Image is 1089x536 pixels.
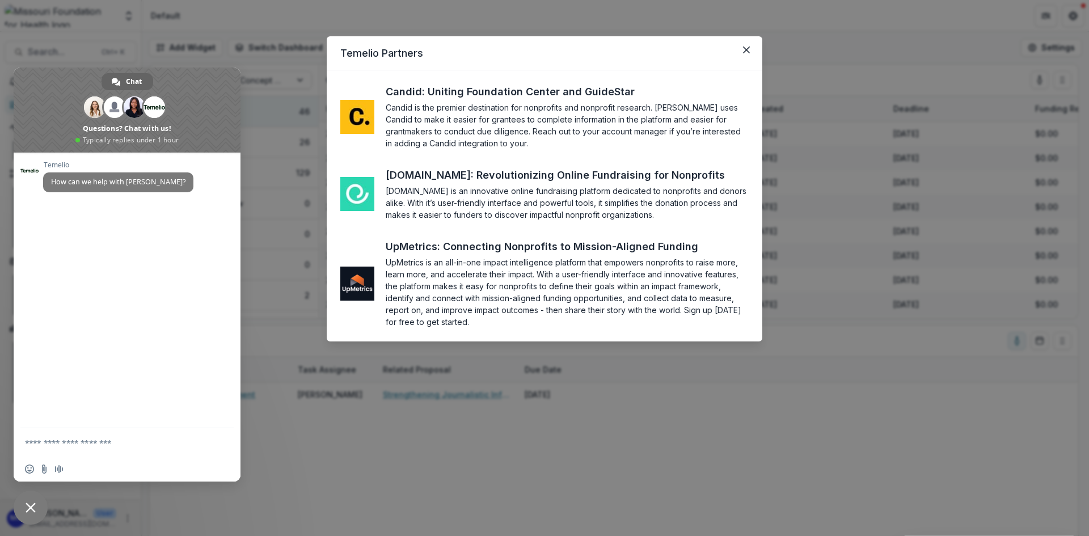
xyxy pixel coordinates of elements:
span: Chat [126,73,142,90]
span: Temelio [43,161,193,169]
a: UpMetrics: Connecting Nonprofits to Mission-Aligned Funding [386,239,719,254]
a: Candid: Uniting Foundation Center and GuideStar [386,84,656,99]
textarea: Compose your message... [25,428,206,457]
span: How can we help with [PERSON_NAME]? [51,177,185,187]
span: Insert an emoji [25,465,34,474]
section: Candid is the premier destination for nonprofits and nonprofit research. [PERSON_NAME] uses Candi... [386,102,749,149]
a: Chat [102,73,153,90]
a: [DOMAIN_NAME]: Revolutionizing Online Fundraising for Nonprofits [386,167,746,183]
button: Close [737,41,755,59]
img: me [340,100,374,134]
span: Send a file [40,465,49,474]
img: me [340,267,374,301]
section: UpMetrics is an all-in-one impact intelligence platform that empowers nonprofits to raise more, l... [386,256,749,328]
header: Temelio Partners [327,36,762,70]
a: Close chat [14,491,48,525]
span: Audio message [54,465,64,474]
img: me [340,177,374,211]
section: [DOMAIN_NAME] is an innovative online fundraising platform dedicated to nonprofits and donors ali... [386,185,749,221]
